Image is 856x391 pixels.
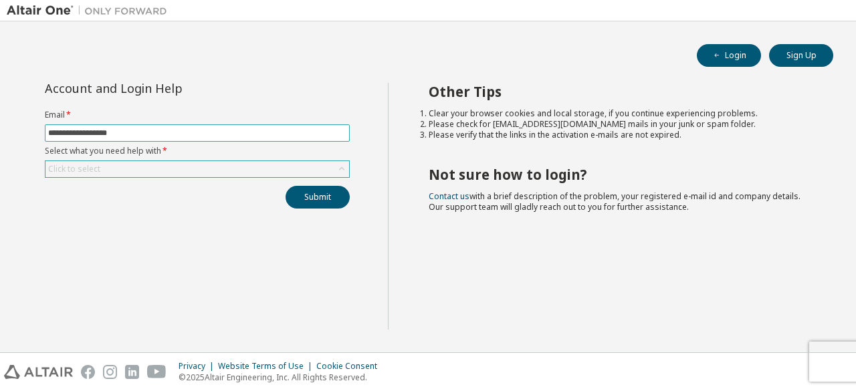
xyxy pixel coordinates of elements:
[147,365,167,379] img: youtube.svg
[48,164,100,174] div: Click to select
[429,190,469,202] a: Contact us
[81,365,95,379] img: facebook.svg
[769,44,833,67] button: Sign Up
[45,161,349,177] div: Click to select
[179,372,385,383] p: © 2025 Altair Engineering, Inc. All Rights Reserved.
[429,130,810,140] li: Please verify that the links in the activation e-mails are not expired.
[697,44,761,67] button: Login
[286,186,350,209] button: Submit
[429,166,810,183] h2: Not sure how to login?
[429,108,810,119] li: Clear your browser cookies and local storage, if you continue experiencing problems.
[429,190,800,213] span: with a brief description of the problem, your registered e-mail id and company details. Our suppo...
[4,365,73,379] img: altair_logo.svg
[218,361,316,372] div: Website Terms of Use
[103,365,117,379] img: instagram.svg
[125,365,139,379] img: linkedin.svg
[7,4,174,17] img: Altair One
[429,83,810,100] h2: Other Tips
[179,361,218,372] div: Privacy
[45,83,289,94] div: Account and Login Help
[429,119,810,130] li: Please check for [EMAIL_ADDRESS][DOMAIN_NAME] mails in your junk or spam folder.
[316,361,385,372] div: Cookie Consent
[45,146,350,156] label: Select what you need help with
[45,110,350,120] label: Email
